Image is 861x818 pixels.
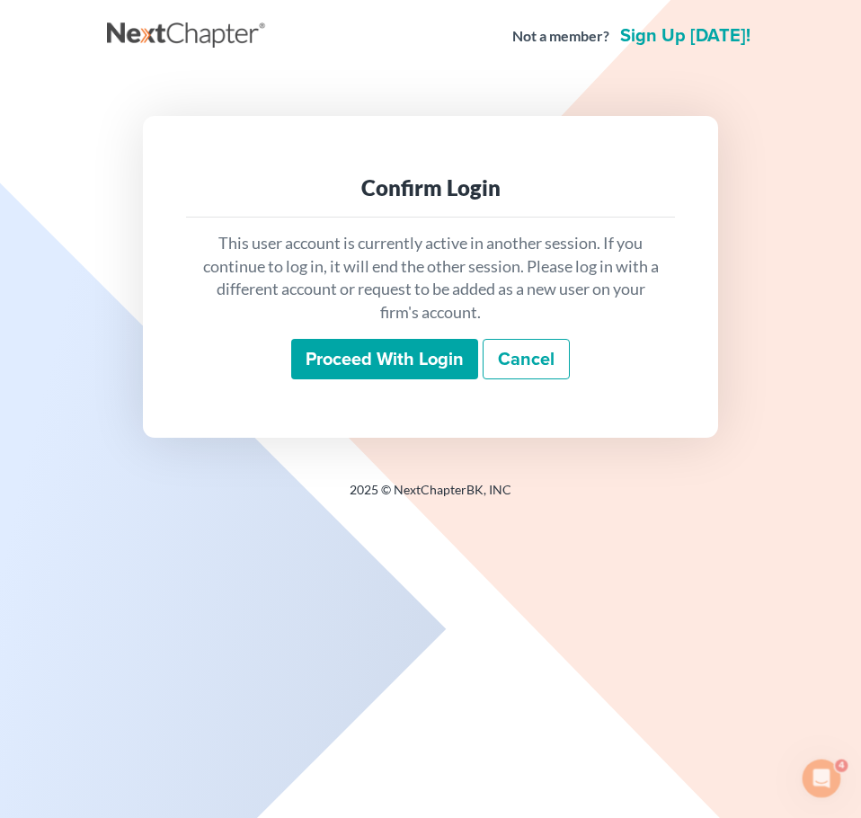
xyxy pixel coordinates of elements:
[800,757,843,800] iframe: Intercom live chat
[512,26,609,47] strong: Not a member?
[200,232,661,325] p: This user account is currently active in another session. If you continue to log in, it will end ...
[200,173,661,202] div: Confirm Login
[617,27,754,45] a: Sign up [DATE]!
[107,481,754,513] div: 2025 © NextChapterBK, INC
[291,339,478,380] input: Proceed with login
[483,339,570,380] a: Cancel
[837,757,851,771] span: 4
